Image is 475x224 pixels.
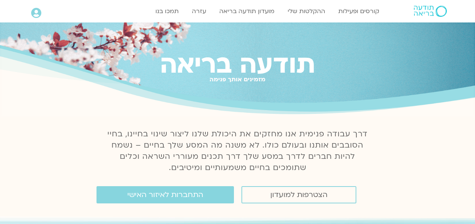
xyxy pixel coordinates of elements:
span: הצטרפות למועדון [270,191,327,199]
span: התחברות לאיזור האישי [127,191,203,199]
a: הצטרפות למועדון [241,186,356,203]
p: דרך עבודה פנימית אנו מחזקים את היכולת שלנו ליצור שינוי בחיינו, בחיי הסובבים אותנו ובעולם כולו. לא... [103,128,372,173]
a: ההקלטות שלי [284,4,329,18]
a: התחברות לאיזור האישי [97,186,234,203]
a: עזרה [188,4,210,18]
a: מועדון תודעה בריאה [216,4,278,18]
a: תמכו בנו [152,4,182,18]
a: קורסים ופעילות [335,4,383,18]
img: תודעה בריאה [414,6,447,17]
